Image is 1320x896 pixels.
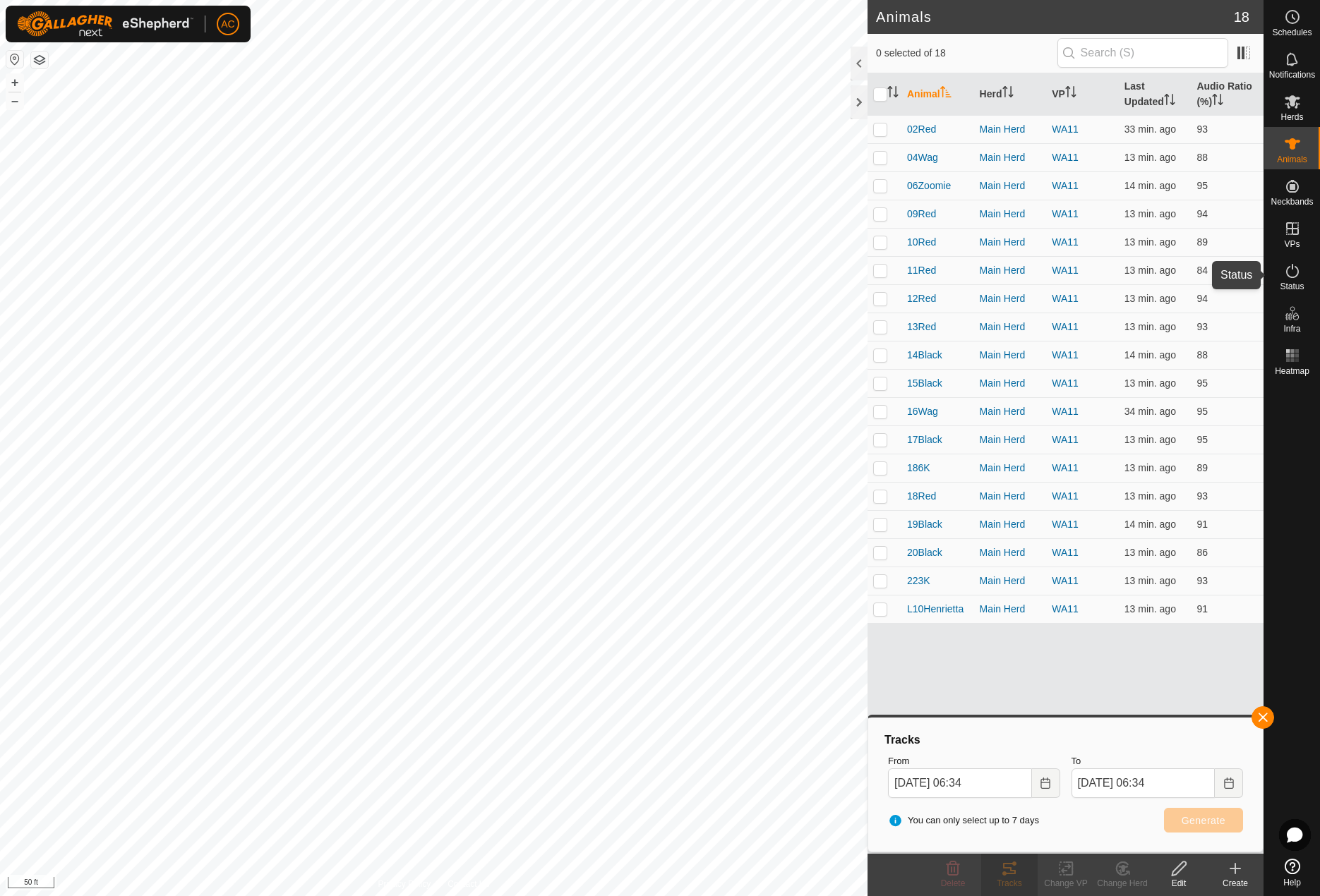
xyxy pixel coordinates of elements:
[980,150,1041,165] div: Main Herd
[1215,768,1243,798] button: Choose Date
[1124,490,1176,502] span: Aug 11, 2025, 6:20 AM
[1196,434,1208,445] span: 95
[1234,6,1249,28] span: 18
[980,545,1041,560] div: Main Herd
[980,432,1041,447] div: Main Herd
[1065,88,1076,99] p-sorticon: Activate to sort
[907,574,930,588] span: 223K
[980,348,1041,363] div: Main Herd
[980,320,1041,334] div: Main Herd
[1094,877,1151,890] div: Change Herd
[1052,321,1079,332] a: WA11
[1284,240,1300,248] span: VPs
[1196,265,1208,276] span: 84
[1196,236,1208,248] span: 89
[1196,519,1208,530] span: 91
[980,517,1041,532] div: Main Herd
[1057,38,1228,68] input: Search (S)
[980,263,1041,278] div: Main Herd
[1124,519,1176,530] span: Aug 11, 2025, 6:20 AM
[1207,877,1264,890] div: Create
[1052,575,1079,586] a: WA11
[907,150,938,165] span: 04Wag
[1119,73,1192,116] th: Last Updated
[1124,406,1176,417] span: Aug 11, 2025, 6:00 AM
[6,92,23,109] button: –
[876,46,1057,61] span: 0 selected of 18
[1052,434,1079,445] a: WA11
[907,348,942,363] span: 14Black
[1164,96,1175,107] p-sorticon: Activate to sort
[6,74,23,91] button: +
[1196,123,1208,135] span: 93
[1196,208,1208,219] span: 94
[1280,282,1304,291] span: Status
[980,122,1041,137] div: Main Herd
[1196,462,1208,473] span: 89
[1124,349,1176,361] span: Aug 11, 2025, 6:20 AM
[980,602,1041,617] div: Main Herd
[907,235,936,250] span: 10Red
[1164,808,1243,833] button: Generate
[1124,152,1176,163] span: Aug 11, 2025, 6:20 AM
[907,517,942,532] span: 19Black
[1271,198,1313,206] span: Neckbands
[1052,603,1079,615] a: WA11
[907,432,942,447] span: 17Black
[1196,377,1208,389] span: 95
[1196,180,1208,191] span: 95
[1124,575,1176,586] span: Aug 11, 2025, 6:20 AM
[1124,208,1176,219] span: Aug 11, 2025, 6:20 AM
[1124,321,1176,332] span: Aug 11, 2025, 6:20 AM
[1124,377,1176,389] span: Aug 11, 2025, 6:20 AM
[1280,113,1303,121] span: Herds
[1124,236,1176,248] span: Aug 11, 2025, 6:20 AM
[1072,754,1244,768] label: To
[1124,462,1176,473] span: Aug 11, 2025, 6:20 AM
[1052,208,1079,219] a: WA11
[1124,434,1176,445] span: Aug 11, 2025, 6:20 AM
[448,878,489,890] a: Contact Us
[1196,490,1208,502] span: 93
[6,51,23,68] button: Reset Map
[1052,293,1079,304] a: WA11
[980,291,1041,306] div: Main Herd
[907,291,936,306] span: 12Red
[1269,71,1315,79] span: Notifications
[1052,180,1079,191] a: WA11
[907,545,942,560] span: 20Black
[1052,152,1079,163] a: WA11
[940,88,952,99] p-sorticon: Activate to sort
[876,8,1234,25] h2: Animals
[1196,575,1208,586] span: 93
[1196,406,1208,417] span: 95
[1182,815,1225,826] span: Generate
[1151,877,1207,890] div: Edit
[1052,123,1079,135] a: WA11
[887,88,899,99] p-sorticon: Activate to sort
[907,602,964,617] span: L10Henrietta
[1277,155,1307,164] span: Animals
[882,732,1249,749] div: Tracks
[1052,519,1079,530] a: WA11
[980,404,1041,419] div: Main Herd
[1124,293,1176,304] span: Aug 11, 2025, 6:20 AM
[1032,768,1060,798] button: Choose Date
[1275,367,1309,375] span: Heatmap
[1196,152,1208,163] span: 88
[974,73,1047,116] th: Herd
[1046,73,1119,116] th: VP
[378,878,431,890] a: Privacy Policy
[1002,88,1014,99] p-sorticon: Activate to sort
[1124,180,1176,191] span: Aug 11, 2025, 6:20 AM
[907,122,936,137] span: 02Red
[1272,28,1312,37] span: Schedules
[1124,123,1176,135] span: Aug 11, 2025, 6:00 AM
[1196,293,1208,304] span: 94
[980,489,1041,504] div: Main Herd
[1052,349,1079,361] a: WA11
[1052,265,1079,276] a: WA11
[907,178,951,193] span: 06Zoomie
[1038,877,1094,890] div: Change VP
[1283,878,1301,887] span: Help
